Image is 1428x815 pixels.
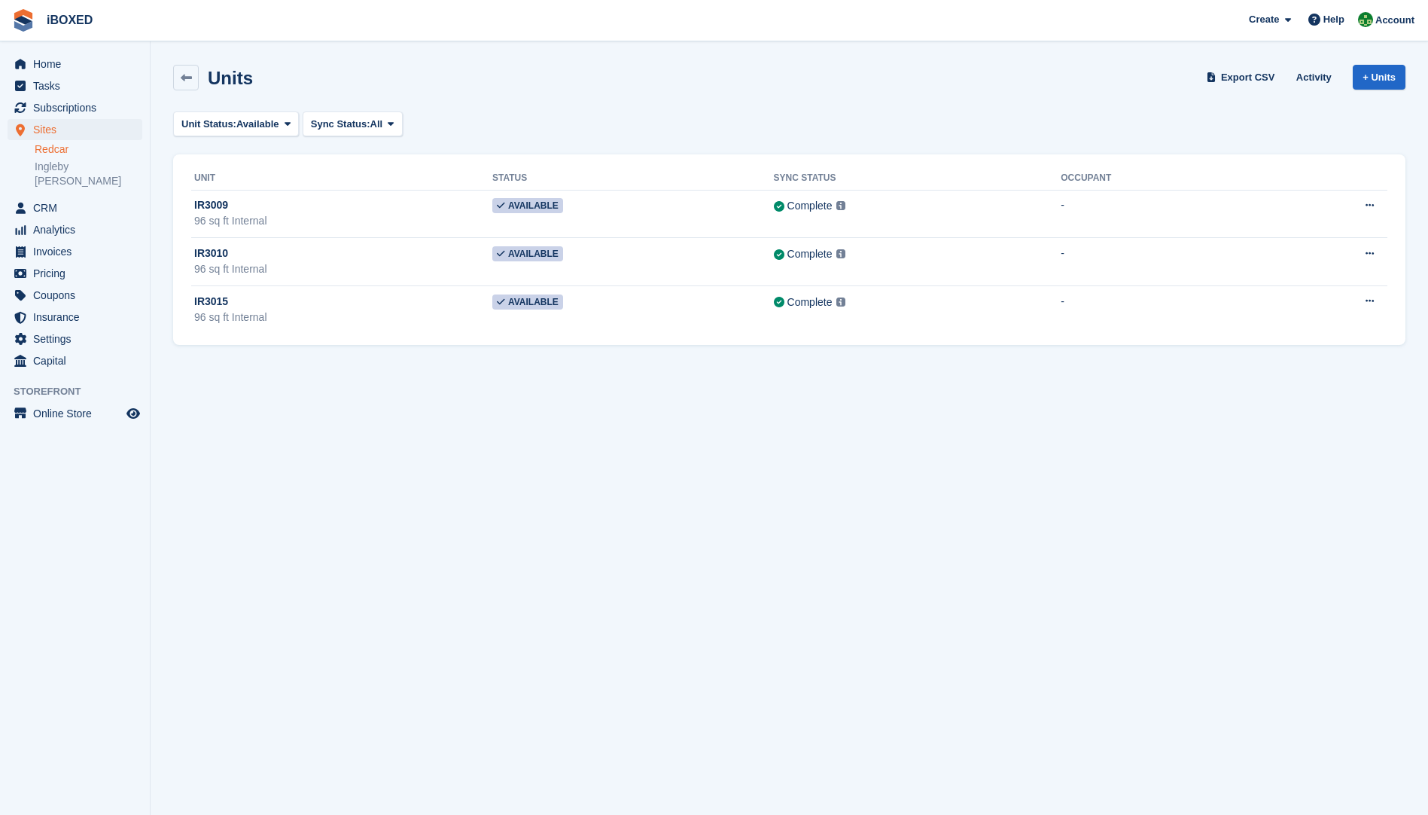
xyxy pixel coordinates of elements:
span: Analytics [33,219,123,240]
button: Unit Status: Available [173,111,299,136]
span: Available [236,117,279,132]
td: - [1061,238,1262,286]
span: All [370,117,383,132]
div: 96 sq ft Internal [194,310,492,325]
span: Help [1323,12,1344,27]
span: Settings [33,328,123,350]
th: Sync Status [774,166,1061,191]
a: menu [8,97,142,118]
img: Amanda Forder [1358,12,1373,27]
a: menu [8,119,142,140]
span: Pricing [33,263,123,284]
th: Unit [191,166,492,191]
div: 96 sq ft Internal [194,213,492,229]
a: menu [8,241,142,262]
span: Available [492,295,563,310]
a: menu [8,197,142,218]
span: Coupons [33,285,123,306]
a: Ingleby [PERSON_NAME] [35,160,142,188]
span: Available [492,198,563,213]
span: IR3009 [194,197,228,213]
span: Create [1249,12,1279,27]
td: - [1061,285,1262,333]
span: Storefront [14,384,150,399]
a: menu [8,307,142,328]
span: Subscriptions [33,97,123,118]
th: Occupant [1061,166,1262,191]
img: icon-info-grey-7440780725fd019a000dd9b08b2336e03edf1995a4989e88bcd33f0948082b44.svg [836,201,845,210]
h2: Units [208,68,253,88]
span: Invoices [33,241,123,262]
span: Export CSV [1221,70,1275,85]
a: + Units [1353,65,1405,90]
a: menu [8,53,142,75]
span: Available [492,246,563,261]
span: Capital [33,350,123,371]
span: Sites [33,119,123,140]
a: iBOXED [41,8,99,32]
a: menu [8,285,142,306]
a: menu [8,328,142,350]
a: menu [8,403,142,424]
span: Online Store [33,403,123,424]
span: IR3010 [194,246,228,261]
a: menu [8,75,142,96]
a: Preview store [124,404,142,423]
img: stora-icon-8386f47178a22dfd0bd8f6a31ec36ba5ce8667c1dd55bd0f319d3a0aa187defe.svg [12,9,35,32]
span: Account [1375,13,1414,28]
button: Sync Status: All [303,111,403,136]
a: Redcar [35,142,142,157]
a: menu [8,350,142,371]
div: 96 sq ft Internal [194,261,492,277]
th: Status [492,166,774,191]
div: Complete [787,295,833,310]
div: Complete [787,246,833,262]
a: Export CSV [1204,65,1281,90]
td: - [1061,190,1262,238]
span: Home [33,53,123,75]
span: Insurance [33,307,123,328]
span: IR3015 [194,294,228,310]
img: icon-info-grey-7440780725fd019a000dd9b08b2336e03edf1995a4989e88bcd33f0948082b44.svg [836,298,845,307]
a: menu [8,219,142,240]
a: menu [8,263,142,284]
span: CRM [33,197,123,218]
img: icon-info-grey-7440780725fd019a000dd9b08b2336e03edf1995a4989e88bcd33f0948082b44.svg [836,249,845,258]
span: Unit Status: [181,117,236,132]
span: Sync Status: [311,117,370,132]
div: Complete [787,198,833,214]
a: Activity [1290,65,1338,90]
span: Tasks [33,75,123,96]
